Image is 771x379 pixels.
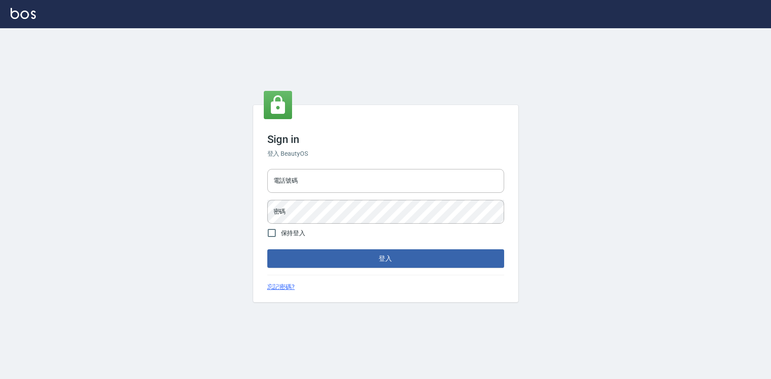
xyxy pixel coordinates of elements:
img: Logo [11,8,36,19]
h3: Sign in [267,133,504,146]
span: 保持登入 [281,229,306,238]
button: 登入 [267,249,504,268]
h6: 登入 BeautyOS [267,149,504,158]
a: 忘記密碼? [267,282,295,292]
